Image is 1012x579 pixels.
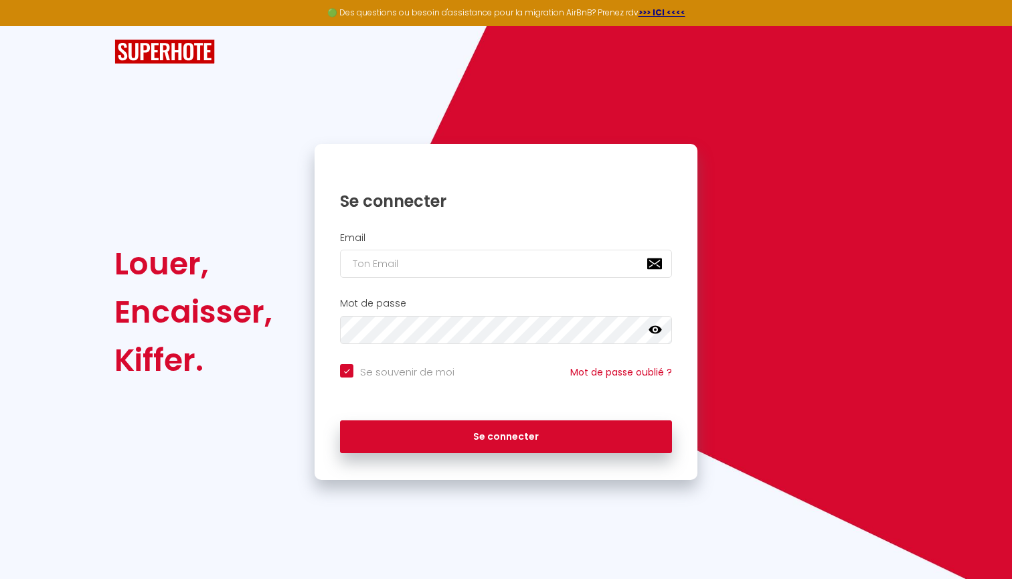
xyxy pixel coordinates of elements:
[570,365,672,379] a: Mot de passe oublié ?
[340,420,672,454] button: Se connecter
[114,288,272,336] div: Encaisser,
[340,232,672,244] h2: Email
[340,191,672,212] h1: Se connecter
[114,240,272,288] div: Louer,
[340,250,672,278] input: Ton Email
[340,298,672,309] h2: Mot de passe
[114,39,215,64] img: SuperHote logo
[114,336,272,384] div: Kiffer.
[639,7,685,18] a: >>> ICI <<<<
